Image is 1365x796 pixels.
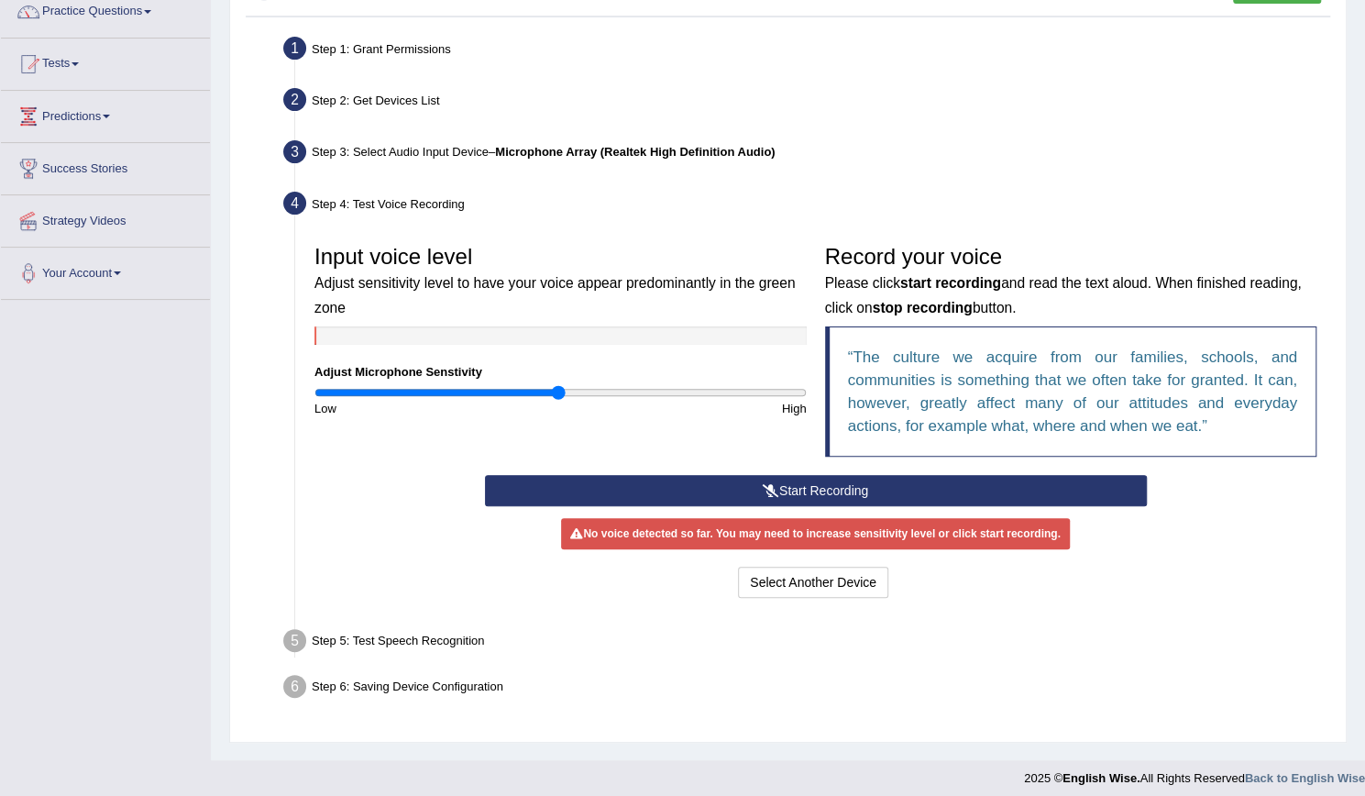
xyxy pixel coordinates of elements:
h3: Input voice level [314,245,807,317]
b: Microphone Array (Realtek High Definition Audio) [495,145,775,159]
small: Adjust sensitivity level to have your voice appear predominantly in the green zone [314,275,795,315]
a: Your Account [1,248,210,293]
q: The culture we acquire from our families, schools, and communities is something that we often tak... [848,348,1298,435]
h3: Record your voice [825,245,1317,317]
div: Step 2: Get Devices List [275,83,1337,123]
div: High [560,400,815,417]
a: Tests [1,39,210,84]
a: Success Stories [1,143,210,189]
a: Predictions [1,91,210,137]
b: start recording [900,275,1001,291]
label: Adjust Microphone Senstivity [314,363,482,381]
span: – [489,145,776,159]
div: 2025 © All Rights Reserved [1024,760,1365,787]
div: Step 6: Saving Device Configuration [275,669,1337,710]
div: Step 1: Grant Permissions [275,31,1337,72]
b: stop recording [873,300,973,315]
div: No voice detected so far. You may need to increase sensitivity level or click start recording. [561,518,1069,549]
a: Back to English Wise [1245,771,1365,785]
button: Select Another Device [738,567,888,598]
button: Start Recording [485,475,1147,506]
strong: English Wise. [1062,771,1139,785]
a: Strategy Videos [1,195,210,241]
div: Step 3: Select Audio Input Device [275,135,1337,175]
div: Step 4: Test Voice Recording [275,186,1337,227]
div: Low [305,400,560,417]
div: Step 5: Test Speech Recognition [275,624,1337,664]
small: Please click and read the text aloud. When finished reading, click on button. [825,275,1302,315]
